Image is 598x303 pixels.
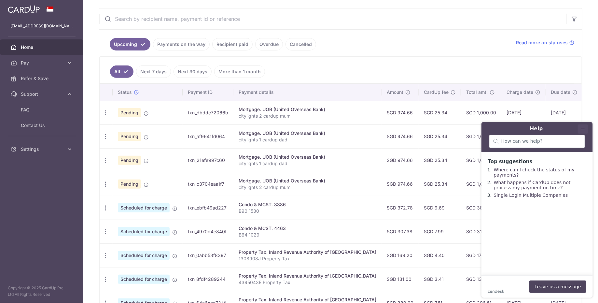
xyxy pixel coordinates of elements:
[212,38,253,50] a: Recipient paid
[461,267,501,291] td: SGD 134.41
[461,220,501,243] td: SGD 315.37
[466,89,488,95] span: Total amt.
[21,107,64,113] span: FAQ
[239,113,376,119] p: citylights 2 cardup mum
[183,243,233,267] td: txn_0abb53f8397
[183,101,233,124] td: txn_dbddc72066b
[461,243,501,267] td: SGD 173.60
[516,39,568,46] span: Read more on statuses
[382,196,419,220] td: SGD 372.78
[118,132,141,141] span: Pending
[387,89,403,95] span: Amount
[461,124,501,148] td: SGD 1,000.00
[382,124,419,148] td: SGD 974.66
[285,38,316,50] a: Cancelled
[382,220,419,243] td: SGD 307.38
[239,255,376,262] p: 1308908J Property Tax
[118,108,141,117] span: Pending
[255,38,283,50] a: Overdue
[183,124,233,148] td: txn_af9641fd064
[21,122,64,129] span: Contact Us
[110,65,133,78] a: All
[239,208,376,214] p: B90 1530
[419,148,461,172] td: SGD 25.34
[118,180,141,189] span: Pending
[239,296,376,303] div: Property Tax. Inland Revenue Authority of [GEOGRAPHIC_DATA]
[382,148,419,172] td: SGD 974.66
[10,23,73,29] p: [EMAIL_ADDRESS][DOMAIN_NAME]
[239,232,376,238] p: B64 1029
[382,267,419,291] td: SGD 131.00
[419,124,461,148] td: SGD 25.34
[214,65,265,78] a: More than 1 month
[118,251,170,260] span: Scheduled for charge
[382,101,419,124] td: SGD 974.66
[239,225,376,232] div: Condo & MCST. 4463
[461,148,501,172] td: SGD 1,000.00
[21,44,64,50] span: Home
[382,172,419,196] td: SGD 974.66
[15,5,28,10] span: Help
[507,89,533,95] span: Charge date
[118,203,170,212] span: Scheduled for charge
[419,196,461,220] td: SGD 9.69
[21,146,64,152] span: Settings
[419,267,461,291] td: SGD 3.41
[183,172,233,196] td: txn_c3704eaa1f7
[419,243,461,267] td: SGD 4.40
[419,172,461,196] td: SGD 25.34
[183,148,233,172] td: txn_21efe997c60
[21,91,64,97] span: Support
[239,137,376,143] p: citylights 1 cardup dad
[8,5,40,13] img: CardUp
[239,249,376,255] div: Property Tax. Inland Revenue Authority of [GEOGRAPHIC_DATA]
[239,201,376,208] div: Condo & MCST. 3386
[183,220,233,243] td: txn_4970d4e840f
[239,178,376,184] div: Mortgage. UOB (United Overseas Bank)
[501,101,546,124] td: [DATE]
[546,101,583,124] td: [DATE]
[99,8,566,29] input: Search by recipient name, payment id or reference
[174,65,212,78] a: Next 30 days
[382,243,419,267] td: SGD 169.20
[136,65,171,78] a: Next 7 days
[461,101,501,124] td: SGD 1,000.00
[118,156,141,165] span: Pending
[239,154,376,160] div: Mortgage. UOB (United Overseas Bank)
[118,227,170,236] span: Scheduled for charge
[183,267,233,291] td: txn_8fdf4289244
[239,130,376,137] div: Mortgage. UOB (United Overseas Bank)
[239,279,376,286] p: 4395043E Property Tax
[239,184,376,191] p: citylights 2 cardup mum
[419,220,461,243] td: SGD 7.99
[118,275,170,284] span: Scheduled for charge
[233,84,382,101] th: Payment details
[239,106,376,113] div: Mortgage. UOB (United Overseas Bank)
[239,273,376,279] div: Property Tax. Inland Revenue Authority of [GEOGRAPHIC_DATA]
[419,101,461,124] td: SGD 25.34
[110,38,150,50] a: Upcoming
[476,117,598,303] iframe: Find more information here
[551,89,570,95] span: Due date
[424,89,449,95] span: CardUp fee
[21,75,64,82] span: Refer & Save
[461,196,501,220] td: SGD 382.47
[461,172,501,196] td: SGD 1,000.00
[183,84,233,101] th: Payment ID
[516,39,574,46] a: Read more on statuses
[153,38,210,50] a: Payments on the way
[21,60,64,66] span: Pay
[118,89,132,95] span: Status
[239,160,376,167] p: citylights 1 cardup dad
[183,196,233,220] td: txn_ebfb49ad227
